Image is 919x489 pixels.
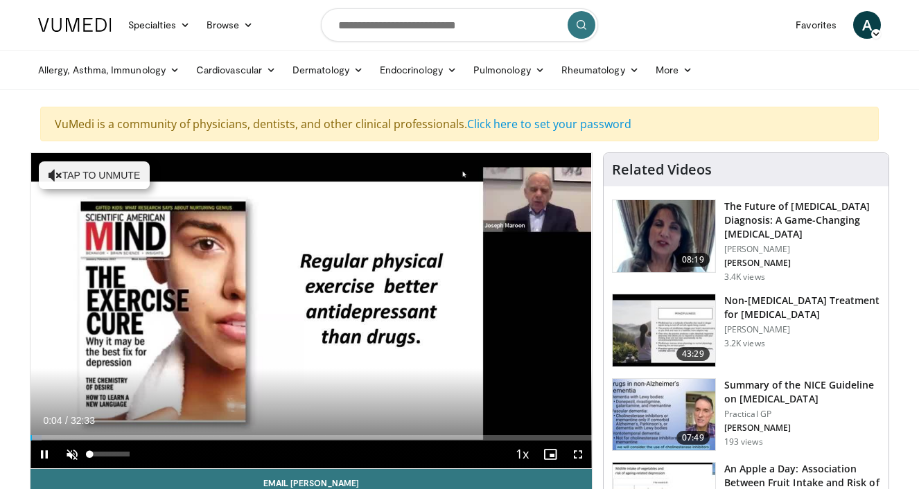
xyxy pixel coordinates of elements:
h3: Summary of the NICE Guideline on [MEDICAL_DATA] [724,378,880,406]
a: 43:29 Non-[MEDICAL_DATA] Treatment for [MEDICAL_DATA] [PERSON_NAME] 3.2K views [612,294,880,367]
img: eb9441ca-a77b-433d-ba99-36af7bbe84ad.150x105_q85_crop-smart_upscale.jpg [613,294,715,366]
a: Cardiovascular [188,56,284,84]
button: Fullscreen [564,441,592,468]
button: Tap to unmute [39,161,150,189]
p: 193 views [724,436,763,447]
p: [PERSON_NAME] [724,244,880,255]
div: Progress Bar [30,435,592,441]
span: 0:04 [43,415,62,426]
span: 08:19 [676,253,710,267]
h3: The Future of [MEDICAL_DATA] Diagnosis: A Game-Changing [MEDICAL_DATA] [724,199,880,241]
span: 43:29 [676,347,710,361]
img: 5773f076-af47-4b25-9313-17a31d41bb95.150x105_q85_crop-smart_upscale.jpg [613,200,715,272]
a: 07:49 Summary of the NICE Guideline on [MEDICAL_DATA] Practical GP [PERSON_NAME] 193 views [612,378,880,452]
a: Dermatology [284,56,371,84]
a: Favorites [787,11,845,39]
p: 3.2K views [724,338,765,349]
a: Specialties [120,11,198,39]
a: More [647,56,701,84]
video-js: Video Player [30,153,592,469]
a: Pulmonology [465,56,553,84]
img: VuMedi Logo [38,18,112,32]
button: Pause [30,441,58,468]
input: Search topics, interventions [321,8,598,42]
p: 3.4K views [724,272,765,283]
a: Browse [198,11,262,39]
a: Click here to set your password [467,116,631,132]
button: Enable picture-in-picture mode [536,441,564,468]
p: Practical GP [724,409,880,420]
button: Playback Rate [509,441,536,468]
h4: Related Videos [612,161,712,178]
a: 08:19 The Future of [MEDICAL_DATA] Diagnosis: A Game-Changing [MEDICAL_DATA] [PERSON_NAME] [PERSO... [612,199,880,283]
a: A [853,11,881,39]
span: / [65,415,68,426]
a: Endocrinology [371,56,465,84]
p: [PERSON_NAME] [724,423,880,434]
span: 07:49 [676,431,710,445]
div: Volume Level [89,452,129,456]
span: 32:33 [71,415,95,426]
img: 8e949c61-8397-4eef-823a-95680e5d1ed1.150x105_q85_crop-smart_upscale.jpg [613,379,715,451]
p: [PERSON_NAME] [724,324,880,335]
a: Allergy, Asthma, Immunology [30,56,188,84]
button: Unmute [58,441,86,468]
h3: Non-[MEDICAL_DATA] Treatment for [MEDICAL_DATA] [724,294,880,321]
p: [PERSON_NAME] [724,258,880,269]
a: Rheumatology [553,56,647,84]
div: VuMedi is a community of physicians, dentists, and other clinical professionals. [40,107,879,141]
